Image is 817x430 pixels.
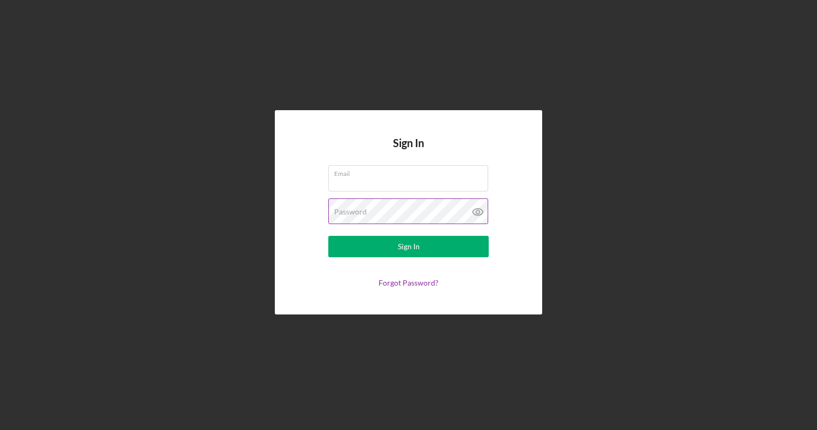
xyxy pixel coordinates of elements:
button: Sign In [328,236,489,257]
a: Forgot Password? [379,278,438,287]
label: Password [334,208,367,216]
label: Email [334,166,488,178]
h4: Sign In [393,137,424,165]
div: Sign In [398,236,420,257]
